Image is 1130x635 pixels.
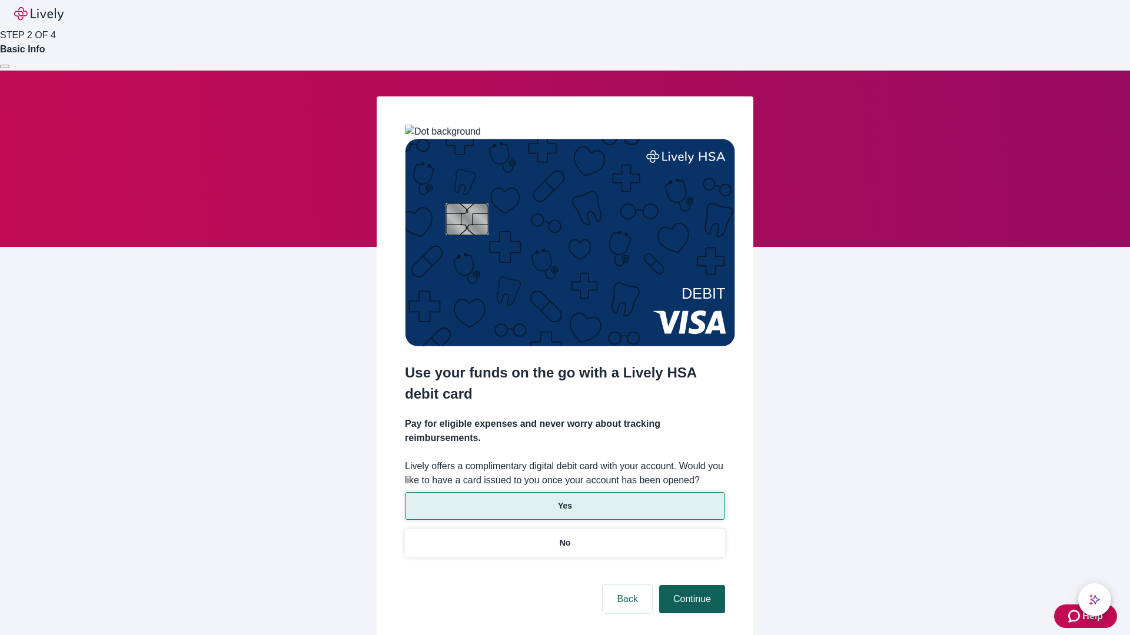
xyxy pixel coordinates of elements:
button: No [405,529,725,557]
button: Continue [659,585,725,613]
button: Yes [405,492,725,520]
svg: Lively AI Assistant [1089,594,1101,606]
button: Back [603,585,652,613]
img: Lively [14,7,64,21]
h4: Pay for eligible expenses and never worry about tracking reimbursements. [405,417,725,445]
p: Yes [558,500,572,512]
button: chat [1078,583,1111,616]
p: No [560,537,571,549]
svg: Zendesk support icon [1068,609,1082,623]
img: Dot background [405,125,481,139]
h2: Use your funds on the go with a Lively HSA debit card [405,362,725,405]
label: Lively offers a complimentary digital debit card with your account. Would you like to have a card... [405,459,725,487]
button: Zendesk support iconHelp [1054,604,1117,628]
span: Help [1082,609,1103,623]
img: Debit card [405,139,735,346]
